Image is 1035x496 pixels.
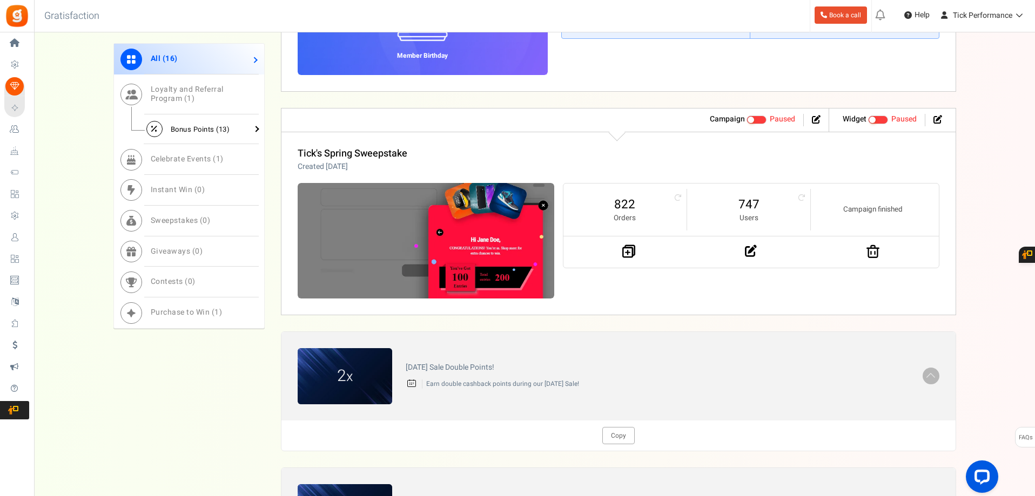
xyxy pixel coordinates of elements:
[815,6,867,24] a: Book a call
[5,4,29,28] img: Gratisfaction
[698,213,799,223] small: Users
[298,161,407,172] p: Created [DATE]
[574,213,676,223] small: Orders
[574,196,676,213] a: 822
[197,184,202,195] span: 0
[151,153,224,165] span: Celebrate Events ( )
[912,10,930,21] span: Help
[187,93,192,104] span: 1
[219,124,227,134] span: 13
[1018,427,1033,448] span: FAQs
[835,114,925,126] li: Widget activated
[389,52,456,59] h6: Member Birthday
[843,113,866,125] strong: Widget
[151,276,196,287] span: Contests ( )
[151,245,203,256] span: Giveaways ( )
[151,307,223,318] span: Purchase to Win ( )
[698,196,799,213] a: 747
[151,215,211,226] span: Sweepstakes ( )
[171,124,230,134] span: Bonus Points ( )
[151,184,205,195] span: Instant Win ( )
[216,153,221,165] span: 1
[151,53,178,64] span: All ( )
[214,307,219,318] span: 1
[165,53,174,64] span: 16
[346,366,353,386] small: x
[195,245,200,256] span: 0
[953,10,1012,21] span: Tick Performance
[298,364,392,388] figcaption: 2
[406,363,909,371] h4: [DATE] Sale Double Points!
[32,5,111,27] h3: Gratisfaction
[602,427,635,444] a: Copy
[710,113,745,125] strong: Campaign
[770,113,795,125] span: Paused
[203,215,207,226] span: 0
[151,84,224,104] span: Loyalty and Referral Program ( )
[422,379,909,389] p: Earn double cashback points during our [DATE] Sale!
[900,6,934,24] a: Help
[822,205,924,215] small: Campaign finished
[188,276,193,287] span: 0
[891,113,917,125] span: Paused
[298,146,407,161] a: Tick's Spring Sweepstake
